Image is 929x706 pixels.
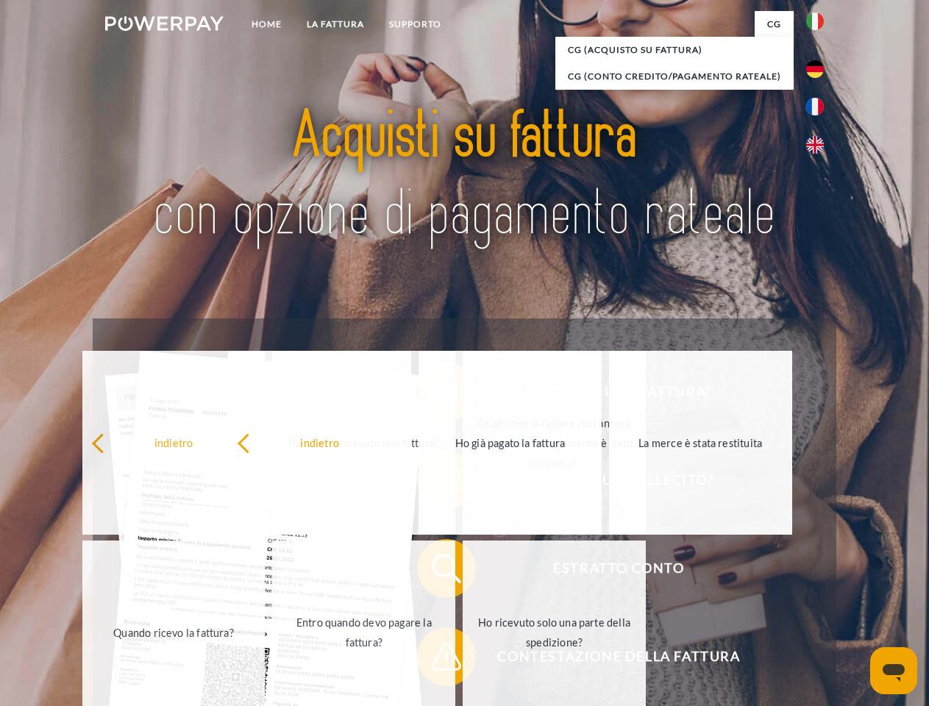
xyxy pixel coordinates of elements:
div: Ho ricevuto solo una parte della spedizione? [471,613,637,652]
iframe: Pulsante per aprire la finestra di messaggistica [870,647,917,694]
a: LA FATTURA [294,11,377,38]
div: Ho già pagato la fattura [427,432,593,452]
div: Quando ricevo la fattura? [91,622,257,642]
div: Entro quando devo pagare la fattura? [281,613,446,652]
a: CG [755,11,794,38]
img: title-powerpay_it.svg [140,71,789,282]
a: Supporto [377,11,454,38]
a: CG (Conto Credito/Pagamento rateale) [555,63,794,90]
div: indietro [237,432,402,452]
a: CG (Acquisto su fattura) [555,37,794,63]
img: it [806,13,824,30]
a: Home [239,11,294,38]
img: de [806,60,824,78]
div: indietro [91,432,257,452]
img: fr [806,98,824,115]
img: en [806,136,824,154]
img: logo-powerpay-white.svg [105,16,224,31]
div: La merce è stata restituita [618,432,783,452]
